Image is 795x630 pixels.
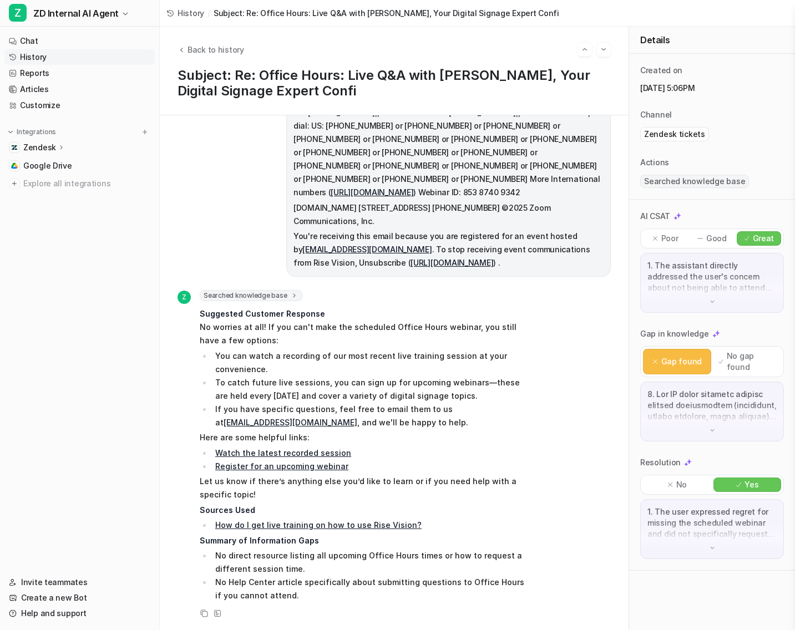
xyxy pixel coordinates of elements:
li: No direct resource listing all upcoming Office Hours times or how to request a different session ... [212,549,524,576]
a: Explore all integrations [4,176,155,191]
img: Google Drive [11,162,18,169]
p: No gap found [727,350,776,373]
img: down-arrow [708,298,716,306]
a: History [166,7,204,19]
button: Integrations [4,126,59,138]
a: Watch the latest recorded session [215,448,351,458]
span: Z [178,291,191,304]
button: Go to previous session [578,42,592,57]
li: No Help Center article specifically about submitting questions to Office Hours if you cannot attend. [212,576,524,602]
img: explore all integrations [9,178,20,189]
p: Actions [640,157,669,168]
a: Articles [4,82,155,97]
img: down-arrow [708,426,716,434]
li: If you have specific questions, feel free to email them to us at , and we'll be happy to help. [212,403,524,429]
span: Searched knowledge base [640,175,749,188]
span: History [178,7,204,19]
p: Resolution [640,457,681,468]
img: down-arrow [708,544,716,552]
span: Subject: Re: Office Hours: Live Q&A with [PERSON_NAME], Your Digital Signage Expert Confi [214,7,559,19]
p: 8. Lor IP dolor sitametc adipisc elitsed doeiusmodtem (incididunt, utlabo etdolore, magna aliquae... [647,389,777,422]
a: Register for an upcoming webinar [215,461,348,471]
a: History [4,49,155,65]
p: Here are some helpful links: [200,431,524,444]
p: Great [753,233,774,244]
span: Explore all integrations [23,175,150,192]
p: No worries at all! If you can't make the scheduled Office Hours webinar, you still have a few opt... [200,307,524,347]
span: Searched knowledge base [200,290,302,301]
p: Integrations [17,128,56,136]
p: Created on [640,65,682,76]
a: Customize [4,98,155,113]
p: Gap in knowledge [640,328,709,339]
p: No [676,479,687,490]
h1: Subject: Re: Office Hours: Live Q&A with [PERSON_NAME], Your Digital Signage Expert Confi [178,68,611,99]
p: You're receiving this email because you are registered for an event hosted by . To stop receiving... [293,230,604,270]
p: Gap found [661,356,702,367]
li: To catch future live sessions, you can sign up for upcoming webinars—these are held every [DATE] ... [212,376,524,403]
span: / [207,7,210,19]
img: expand menu [7,128,14,136]
li: You can watch a recording of our most recent live training session at your convenience. [212,349,524,376]
button: Back to history [178,44,244,55]
img: Previous session [581,44,589,54]
img: Zendesk [11,144,18,151]
a: Google DriveGoogle Drive [4,158,155,174]
p: 1. The assistant directly addressed the user's concern about not being able to attend the schedul... [647,260,777,293]
p: Yes [745,479,758,490]
strong: Summary of Information Gaps [200,536,319,545]
span: Back to history [188,44,244,55]
span: Z [9,4,27,22]
a: Invite teammates [4,575,155,590]
p: [DOMAIN_NAME] [STREET_ADDRESS] [PHONE_NUMBER] ©2025 Zoom Communications, Inc. [293,201,604,228]
p: Let us know if there’s anything else you’d like to learn or if you need help with a specific topic! [200,475,524,501]
a: Help and support [4,606,155,621]
a: [EMAIL_ADDRESS][DOMAIN_NAME] [302,245,432,254]
p: Zendesk [23,142,56,153]
span: Google Drive [23,160,72,171]
a: Chat [4,33,155,49]
a: [EMAIL_ADDRESS][DOMAIN_NAME] [224,418,357,427]
a: Create a new Bot [4,590,155,606]
div: Details [629,27,795,54]
p: Good [706,233,727,244]
p: [DATE] 5:06PM [640,83,784,94]
strong: Sources Used [200,505,255,515]
p: Poor [661,233,678,244]
p: AI CSAT [640,211,670,222]
a: How do I get live training on how to use Rise Vision? [215,520,422,530]
a: [URL][DOMAIN_NAME] [411,258,493,267]
p: US: [PHONE_NUMBER],,85387409342# or [PHONE_NUMBER],,85387409342# Or, dial: US: [PHONE_NUMBER] or ... [293,106,604,199]
a: [URL][DOMAIN_NAME] [331,187,413,197]
span: ZD Internal AI Agent [33,6,119,21]
strong: Suggested Customer Response [200,309,325,318]
p: Channel [640,109,672,120]
img: menu_add.svg [141,128,149,136]
p: 1. The user expressed regret for missing the scheduled webinar and did not specifically request r... [647,506,777,540]
img: Next session [600,44,607,54]
button: Go to next session [596,42,611,57]
p: Zendesk tickets [644,129,705,140]
a: Reports [4,65,155,81]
